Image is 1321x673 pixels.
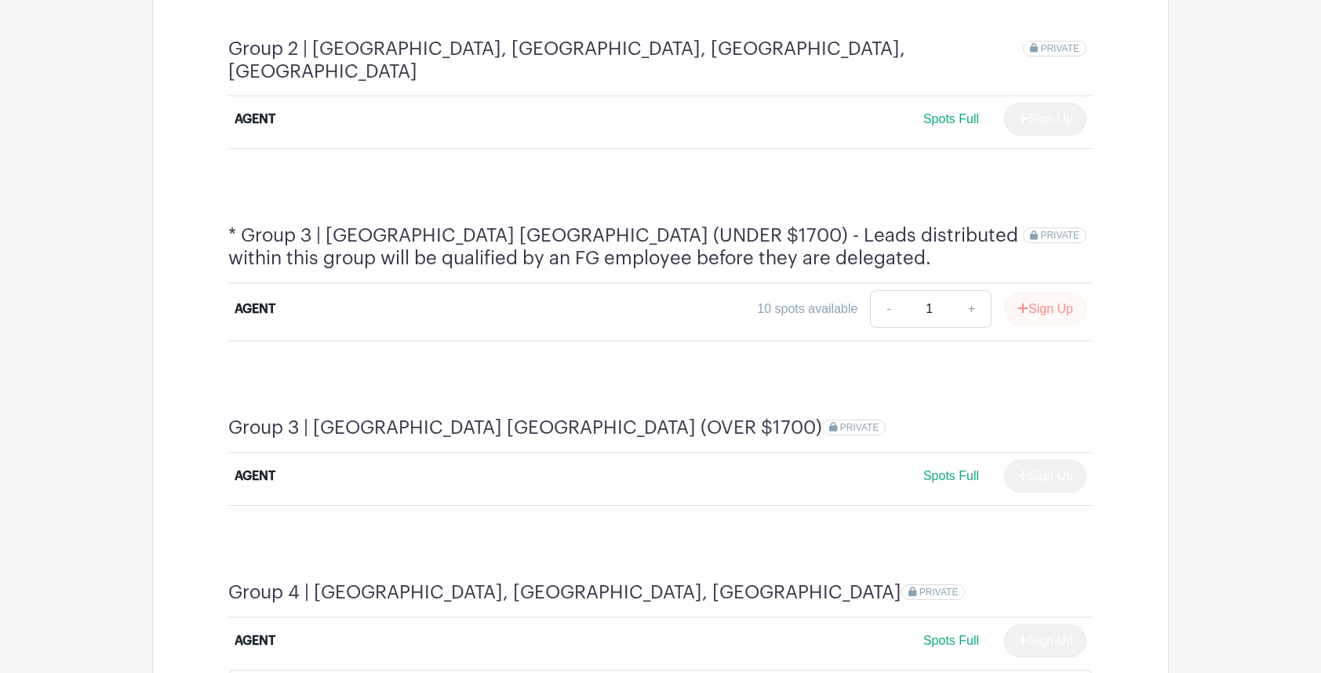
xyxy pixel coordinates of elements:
span: Spots Full [923,634,979,647]
h4: * Group 3 | [GEOGRAPHIC_DATA] [GEOGRAPHIC_DATA] (UNDER $1700) - Leads distributed within this gro... [228,224,1023,270]
span: PRIVATE [919,587,959,598]
div: AGENT [235,631,275,650]
div: AGENT [235,300,275,318]
span: PRIVATE [1040,43,1079,54]
span: PRIVATE [840,422,879,433]
button: Sign Up [1004,293,1086,326]
span: Spots Full [923,112,979,126]
span: PRIVATE [1040,230,1079,241]
div: AGENT [235,467,275,486]
h4: Group 2 | [GEOGRAPHIC_DATA], [GEOGRAPHIC_DATA], [GEOGRAPHIC_DATA], [GEOGRAPHIC_DATA] [228,38,1023,83]
h4: Group 3 | [GEOGRAPHIC_DATA] [GEOGRAPHIC_DATA] (OVER $1700) [228,417,822,439]
h4: Group 4 | [GEOGRAPHIC_DATA], [GEOGRAPHIC_DATA], [GEOGRAPHIC_DATA] [228,581,901,604]
a: - [870,290,906,328]
div: 10 spots available [757,300,857,318]
div: AGENT [235,110,275,129]
span: Spots Full [923,469,979,482]
a: + [952,290,992,328]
